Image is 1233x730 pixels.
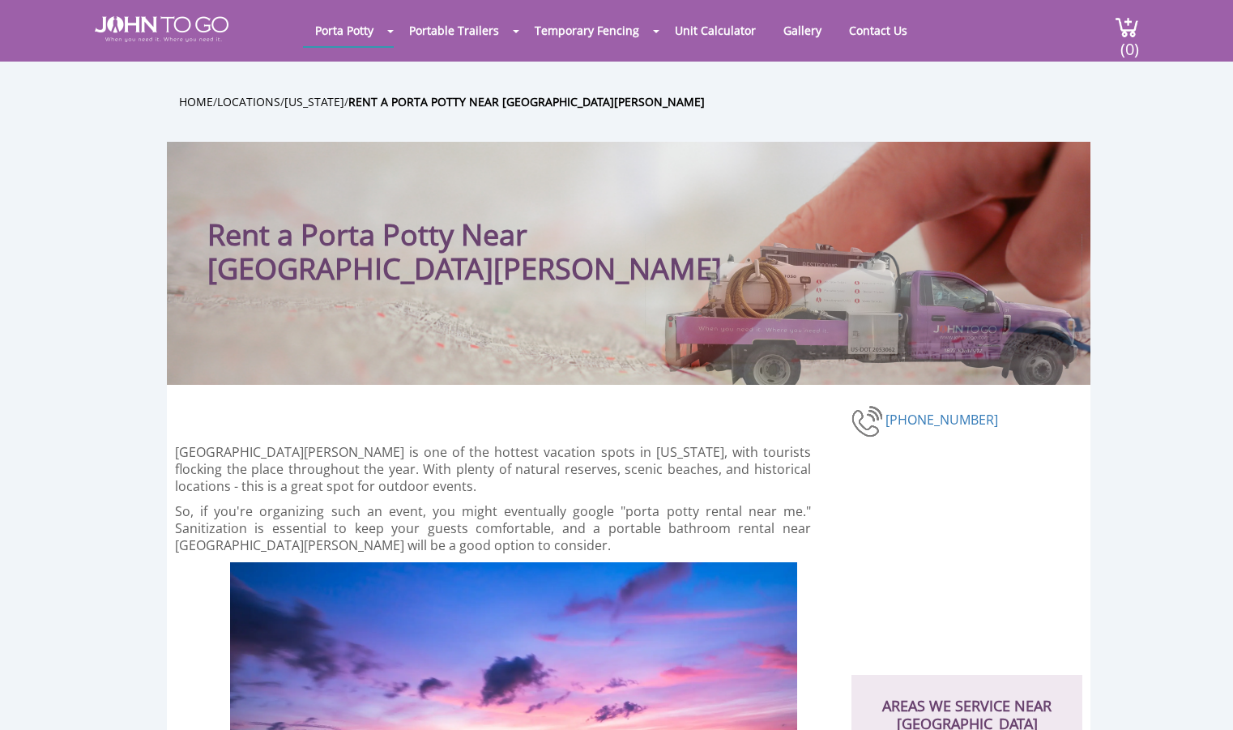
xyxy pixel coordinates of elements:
a: Porta Potty [303,15,386,46]
img: phone-number [851,403,885,439]
a: Contact Us [837,15,919,46]
a: Temporary Fencing [523,15,651,46]
a: Locations [217,94,280,109]
a: [US_STATE] [284,94,344,109]
a: [PHONE_NUMBER] [885,410,998,428]
a: Rent a Porta Potty Near [GEOGRAPHIC_DATA][PERSON_NAME] [348,94,705,109]
ul: / / / [179,92,1103,111]
span: (0) [1120,25,1139,60]
p: [GEOGRAPHIC_DATA][PERSON_NAME] is one of the hottest vacation spots in [US_STATE], with tourists ... [175,444,811,495]
a: Unit Calculator [663,15,768,46]
img: cart a [1115,16,1139,38]
a: Home [179,94,213,109]
img: Truck [645,234,1082,385]
img: JOHN to go [95,16,228,42]
h1: Rent a Porta Potty Near [GEOGRAPHIC_DATA][PERSON_NAME] [207,174,730,286]
a: Portable Trailers [397,15,511,46]
a: Gallery [771,15,834,46]
p: So, if you're organizing such an event, you might eventually google "porta potty rental near me."... [175,503,811,554]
